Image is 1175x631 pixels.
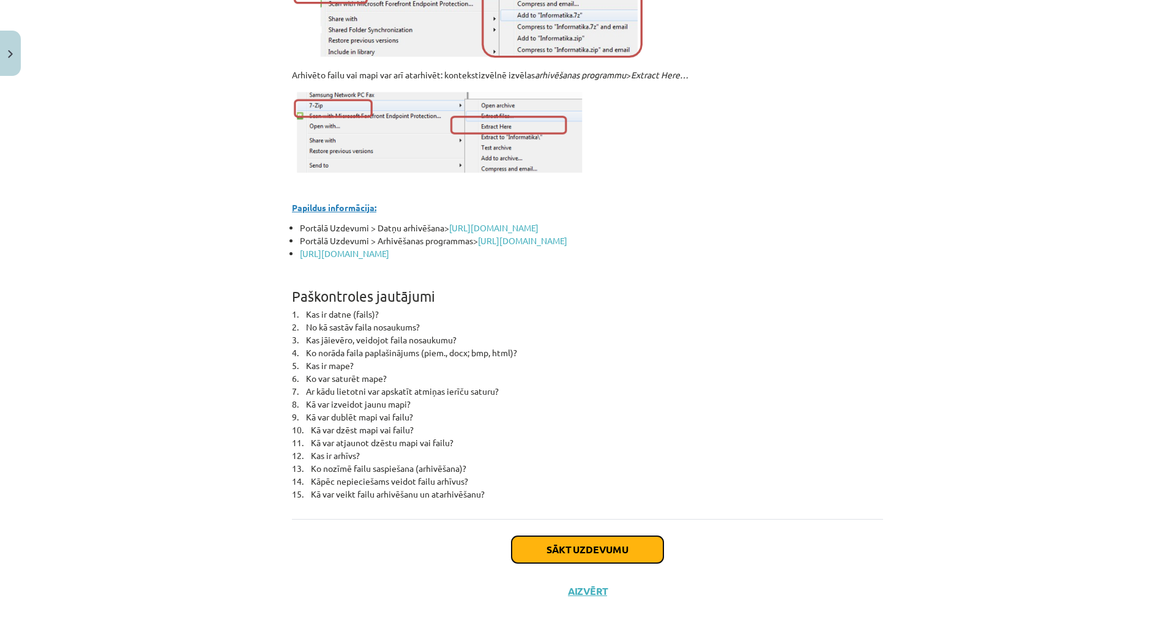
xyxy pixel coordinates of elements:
li: Portālā Uzdevumi > Datņu arhivēšana> [300,222,883,234]
button: Aizvērt [564,585,611,597]
em: Extract Here… [631,69,688,80]
p: Arhivēto failu vai mapi var arī atarhivēt: kontekstizvēlnē izvēlas > [292,69,883,81]
h1: Paškontroles jautājumi [292,266,883,304]
a: [URL][DOMAIN_NAME] [478,235,567,246]
li: Portālā Uzdevumi > Arhivēšanas programmas> [300,234,883,247]
a: [URL][DOMAIN_NAME] [449,222,539,233]
p: 1. Kas ir datne (fails)? 2. No kā sastāv faila nosaukums? 3. Kas jāievēro, veidojot faila nosauku... [292,308,883,501]
button: Sākt uzdevumu [512,536,663,563]
em: arhivēšanas programmu [535,69,626,80]
strong: Papildus informācija: [292,202,376,213]
a: [URL][DOMAIN_NAME] [300,248,389,259]
img: icon-close-lesson-0947bae3869378f0d4975bcd49f059093ad1ed9edebbc8119c70593378902aed.svg [8,50,13,58]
